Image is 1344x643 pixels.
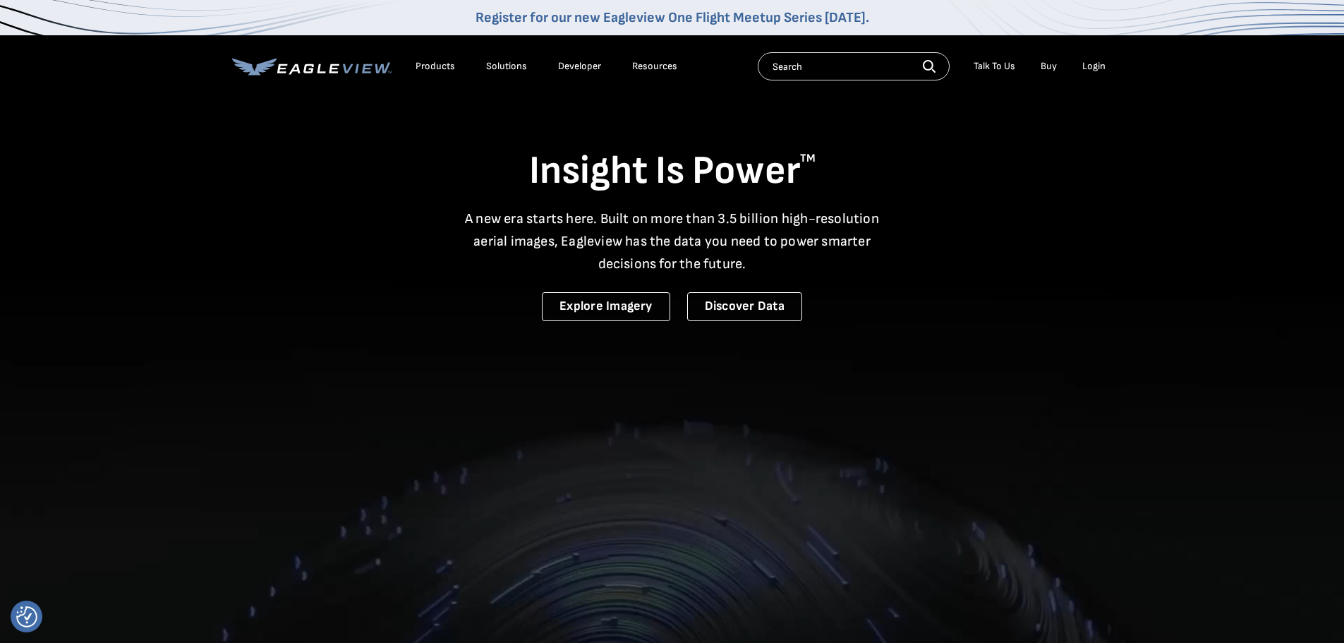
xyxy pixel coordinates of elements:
[632,60,677,73] div: Resources
[758,52,950,80] input: Search
[974,60,1015,73] div: Talk To Us
[486,60,527,73] div: Solutions
[416,60,455,73] div: Products
[476,9,869,26] a: Register for our new Eagleview One Flight Meetup Series [DATE].
[16,606,37,627] button: Consent Preferences
[1082,60,1106,73] div: Login
[558,60,601,73] a: Developer
[232,147,1113,196] h1: Insight Is Power
[542,292,670,321] a: Explore Imagery
[1041,60,1057,73] a: Buy
[800,152,816,165] sup: TM
[16,606,37,627] img: Revisit consent button
[687,292,802,321] a: Discover Data
[456,208,888,275] p: A new era starts here. Built on more than 3.5 billion high-resolution aerial images, Eagleview ha...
